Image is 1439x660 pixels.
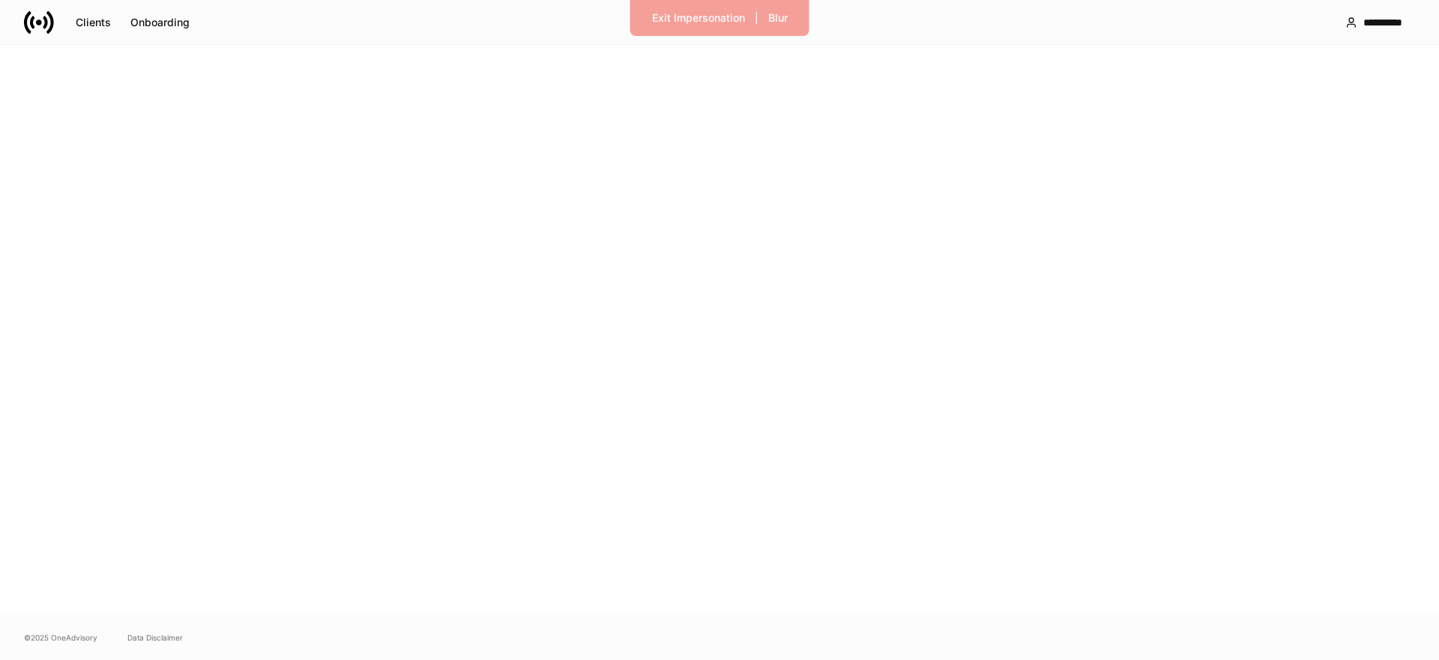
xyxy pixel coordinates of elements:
span: © 2025 OneAdvisory [24,632,97,644]
div: Onboarding [130,17,190,28]
div: Clients [76,17,111,28]
button: Onboarding [121,10,199,34]
a: Data Disclaimer [127,632,183,644]
div: Blur [768,13,788,23]
div: Exit Impersonation [652,13,745,23]
button: Blur [758,6,797,30]
button: Exit Impersonation [642,6,755,30]
button: Clients [66,10,121,34]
